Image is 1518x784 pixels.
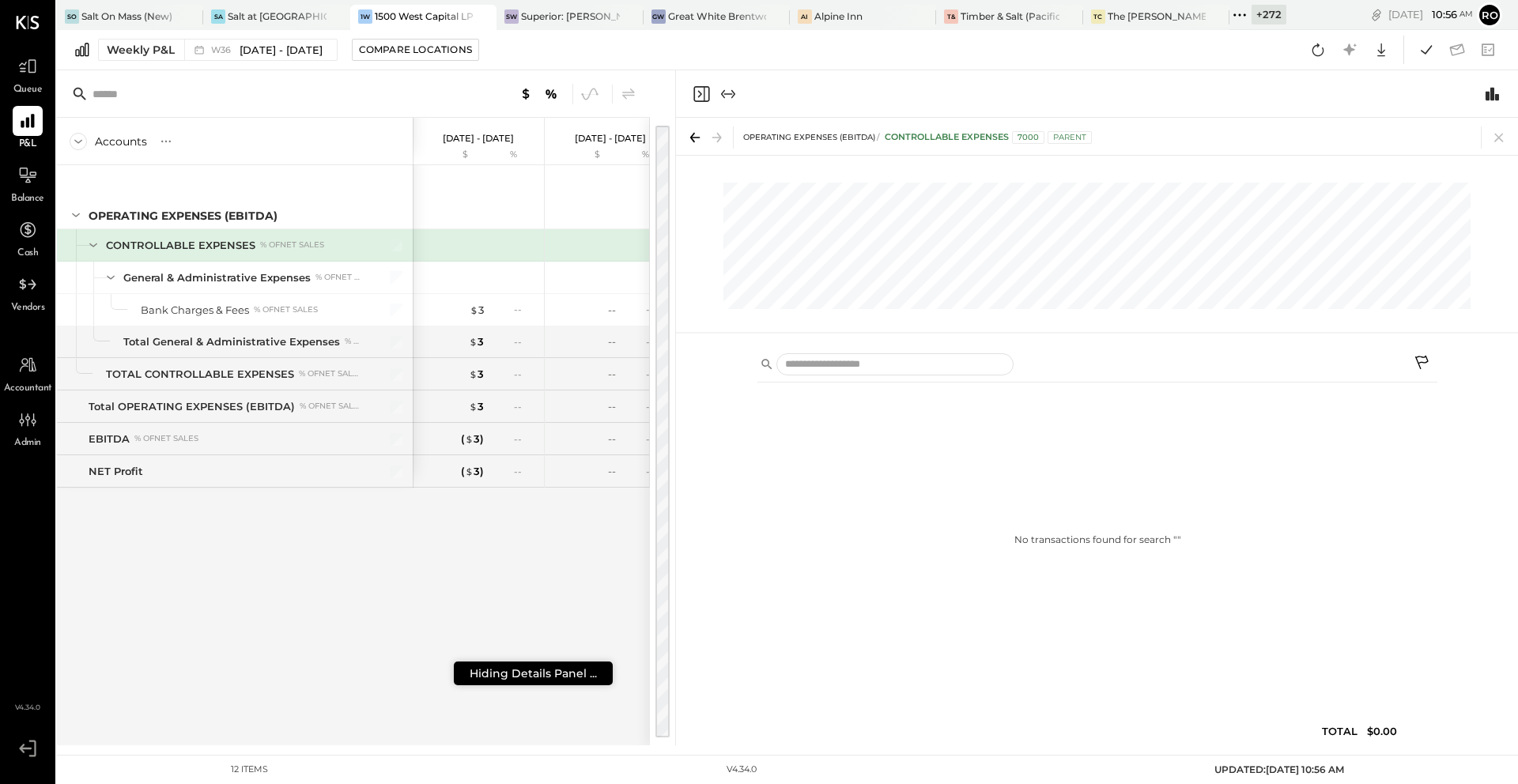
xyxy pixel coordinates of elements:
[345,336,361,347] div: % of NET SALES
[651,9,666,24] div: GW
[106,238,255,253] div: CONTROLLABLE EXPENSES
[89,208,278,224] div: OPERATING EXPENSES (EBITDA)
[719,85,738,104] button: Expand panel (e)
[358,9,372,24] div: 1W
[81,9,172,23] div: Salt On Mass (New)
[1214,763,1344,775] span: UPDATED: [DATE] 10:56 AM
[1252,5,1286,24] div: + 272
[1388,7,1473,22] div: [DATE]
[134,433,198,444] div: % of NET SALES
[514,400,534,413] div: --
[608,399,616,414] div: --
[359,43,472,56] div: Compare Locations
[1091,9,1105,24] div: TC
[443,133,514,144] p: [DATE] - [DATE]
[315,272,360,283] div: % of NET SALES
[814,9,863,23] div: Alpine Inn
[300,401,360,412] div: % of NET SALES
[961,9,1059,23] div: Timber & Salt (Pacific Dining CA1 LLC)
[646,432,666,446] div: --
[1012,131,1044,144] div: 7000
[1,215,55,261] a: Cash
[553,149,616,161] div: $
[89,432,130,447] div: EBITDA
[89,399,295,414] div: Total OPERATING EXPENSES (EBITDA)
[944,9,958,24] div: T&
[240,43,323,58] span: [DATE] - [DATE]
[106,367,294,382] div: TOTAL CONTROLLABLE EXPENSES
[299,368,360,379] div: % of NET SALES
[608,432,616,447] div: --
[260,239,324,251] div: % of NET SALES
[608,367,616,382] div: --
[1483,85,1502,104] button: Switch to Chart module
[65,9,79,24] div: SO
[470,303,484,318] div: 3
[727,763,757,776] div: v 4.34.0
[521,9,619,23] div: Superior: [PERSON_NAME]
[14,436,41,450] span: Admin
[17,247,38,261] span: Cash
[514,335,534,349] div: --
[98,39,338,61] button: Weekly P&L W36[DATE] - [DATE]
[469,335,478,348] span: $
[1,51,55,97] a: Queue
[885,131,1092,144] div: CONTROLLABLE EXPENSES
[107,42,175,58] div: Weekly P&L
[608,464,616,479] div: --
[1048,131,1092,144] div: Parent
[646,335,666,349] div: --
[1,160,55,206] a: Balance
[1,350,55,396] a: Accountant
[19,138,37,152] span: P&L
[13,83,43,97] span: Queue
[254,304,318,315] div: % of NET SALES
[608,334,616,349] div: --
[1108,9,1206,23] div: The [PERSON_NAME]
[469,400,478,413] span: $
[514,465,534,478] div: --
[504,9,519,24] div: SW
[646,400,666,413] div: --
[231,763,268,776] div: 12 items
[646,465,666,478] div: --
[95,134,147,149] div: Accounts
[465,432,474,445] span: $
[469,367,484,382] div: 3
[228,9,326,23] div: Salt at [GEOGRAPHIC_DATA]
[514,367,534,381] div: --
[798,9,812,24] div: AI
[668,9,766,23] div: Great White Brentwood
[4,382,52,396] span: Accountant
[743,132,875,142] span: OPERATING EXPENSES (EBITDA)
[421,149,484,161] div: $
[470,303,478,316] span: $
[211,46,236,55] span: W36
[465,465,474,477] span: $
[469,399,484,414] div: 3
[575,133,646,144] p: [DATE] - [DATE]
[608,303,616,318] div: --
[692,85,711,104] button: Close panel
[1,405,55,450] a: Admin
[514,432,534,446] div: --
[89,464,143,479] div: NET Profit
[757,389,1437,690] div: No transactions found for search " "
[352,39,479,61] button: Compare Locations
[123,334,340,349] div: Total General & Administrative Expenses
[1,269,55,315] a: Vendors
[375,9,473,23] div: 1500 West Capital LP
[211,9,225,24] div: Sa
[123,270,311,285] div: General & Administrative Expenses
[620,149,671,161] div: %
[488,149,539,161] div: %
[469,367,478,380] span: $
[1369,6,1384,23] div: copy link
[1477,2,1502,28] button: Ro
[469,334,484,349] div: 3
[11,192,44,206] span: Balance
[646,303,666,316] div: --
[514,303,534,316] div: --
[646,367,666,381] div: --
[461,464,484,479] div: ( 3 )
